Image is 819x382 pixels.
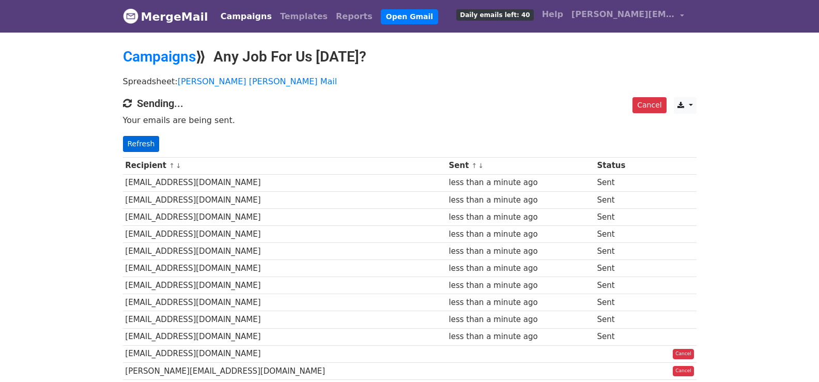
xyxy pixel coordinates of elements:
[176,162,181,170] a: ↓
[332,6,377,27] a: Reports
[595,174,647,191] td: Sent
[123,48,196,65] a: Campaigns
[595,208,647,225] td: Sent
[123,243,446,260] td: [EMAIL_ADDRESS][DOMAIN_NAME]
[123,260,446,277] td: [EMAIL_ADDRESS][DOMAIN_NAME]
[595,277,647,294] td: Sent
[767,332,819,382] iframe: Chat Widget
[449,297,592,309] div: less than a minute ago
[381,9,438,24] a: Open Gmail
[595,311,647,328] td: Sent
[449,263,592,274] div: less than a minute ago
[217,6,276,27] a: Campaigns
[449,177,592,189] div: less than a minute ago
[449,194,592,206] div: less than a minute ago
[595,260,647,277] td: Sent
[472,162,477,170] a: ↑
[169,162,175,170] a: ↑
[571,8,675,21] span: [PERSON_NAME][EMAIL_ADDRESS][DOMAIN_NAME]
[123,208,446,225] td: [EMAIL_ADDRESS][DOMAIN_NAME]
[123,115,697,126] p: Your emails are being sent.
[595,191,647,208] td: Sent
[595,225,647,242] td: Sent
[123,157,446,174] th: Recipient
[178,77,337,86] a: [PERSON_NAME] [PERSON_NAME] Mail
[595,328,647,345] td: Sent
[595,157,647,174] th: Status
[595,243,647,260] td: Sent
[276,6,332,27] a: Templates
[123,362,446,379] td: [PERSON_NAME][EMAIL_ADDRESS][DOMAIN_NAME]
[673,366,694,376] a: Cancel
[123,8,138,24] img: MergeMail logo
[449,228,592,240] div: less than a minute ago
[567,4,688,28] a: [PERSON_NAME][EMAIL_ADDRESS][DOMAIN_NAME]
[123,311,446,328] td: [EMAIL_ADDRESS][DOMAIN_NAME]
[449,331,592,343] div: less than a minute ago
[632,97,666,113] a: Cancel
[123,48,697,66] h2: ⟫ Any Job For Us [DATE]?
[123,294,446,311] td: [EMAIL_ADDRESS][DOMAIN_NAME]
[123,76,697,87] p: Spreadsheet:
[456,9,533,21] span: Daily emails left: 40
[123,277,446,294] td: [EMAIL_ADDRESS][DOMAIN_NAME]
[123,136,160,152] a: Refresh
[446,157,595,174] th: Sent
[123,191,446,208] td: [EMAIL_ADDRESS][DOMAIN_NAME]
[449,280,592,292] div: less than a minute ago
[449,314,592,326] div: less than a minute ago
[595,294,647,311] td: Sent
[123,328,446,345] td: [EMAIL_ADDRESS][DOMAIN_NAME]
[449,211,592,223] div: less than a minute ago
[478,162,484,170] a: ↓
[673,349,694,359] a: Cancel
[123,345,446,362] td: [EMAIL_ADDRESS][DOMAIN_NAME]
[123,225,446,242] td: [EMAIL_ADDRESS][DOMAIN_NAME]
[538,4,567,25] a: Help
[123,174,446,191] td: [EMAIL_ADDRESS][DOMAIN_NAME]
[123,6,208,27] a: MergeMail
[449,246,592,257] div: less than a minute ago
[452,4,537,25] a: Daily emails left: 40
[123,97,697,110] h4: Sending...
